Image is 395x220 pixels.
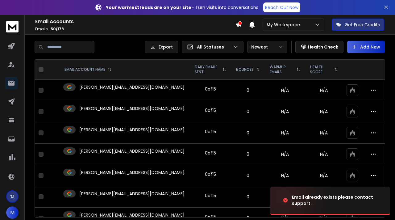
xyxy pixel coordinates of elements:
[79,84,185,90] p: [PERSON_NAME][EMAIL_ADDRESS][DOMAIN_NAME]
[205,214,216,220] div: 0 of 15
[309,172,339,179] p: N/A
[197,44,231,50] p: All Statuses
[332,19,384,31] button: Get Free Credits
[265,144,305,165] td: N/A
[309,87,339,93] p: N/A
[265,122,305,144] td: N/A
[6,206,19,219] button: M
[145,41,178,53] button: Export
[265,165,305,186] td: N/A
[308,44,338,50] p: Health Check
[235,172,261,179] p: 0
[310,65,332,74] p: HEALTH SCORE
[106,4,191,11] strong: Your warmest leads are on your site
[6,21,19,32] img: logo
[270,184,332,217] img: image
[35,27,235,32] p: Emails :
[235,87,261,93] p: 0
[64,67,111,72] div: EMAIL ACCOUNT NAME
[247,41,287,53] button: Newest
[79,148,185,154] p: [PERSON_NAME][EMAIL_ADDRESS][DOMAIN_NAME]
[35,18,235,25] h1: Email Accounts
[235,130,261,136] p: 0
[79,191,185,197] p: [PERSON_NAME][EMAIL_ADDRESS][DOMAIN_NAME]
[265,4,298,11] p: Reach Out Now
[79,105,185,112] p: [PERSON_NAME][EMAIL_ADDRESS][DOMAIN_NAME]
[205,107,216,113] div: 0 of 15
[205,129,216,135] div: 0 of 15
[79,212,185,218] p: [PERSON_NAME][EMAIL_ADDRESS][DOMAIN_NAME]
[195,65,220,74] p: DAILY EMAILS SENT
[309,108,339,115] p: N/A
[309,151,339,157] p: N/A
[205,150,216,156] div: 0 of 15
[265,101,305,122] td: N/A
[106,4,258,11] p: – Turn visits into conversations
[265,186,305,208] td: N/A
[265,80,305,101] td: N/A
[235,151,261,157] p: 0
[79,127,185,133] p: [PERSON_NAME][EMAIL_ADDRESS][DOMAIN_NAME]
[205,171,216,177] div: 0 of 15
[292,194,383,206] div: Email already exists please contact support.
[205,86,216,92] div: 0 of 15
[235,108,261,115] p: 0
[236,67,254,72] p: BOUNCES
[79,169,185,176] p: [PERSON_NAME][EMAIL_ADDRESS][DOMAIN_NAME]
[51,26,64,32] span: 50 / 173
[345,22,380,28] p: Get Free Credits
[263,2,300,12] a: Reach Out Now
[270,65,294,74] p: WARMUP EMAILS
[235,194,261,200] p: 0
[347,41,385,53] button: Add New
[205,192,216,199] div: 0 of 15
[309,130,339,136] p: N/A
[267,22,302,28] p: My Workspace
[295,41,343,53] button: Health Check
